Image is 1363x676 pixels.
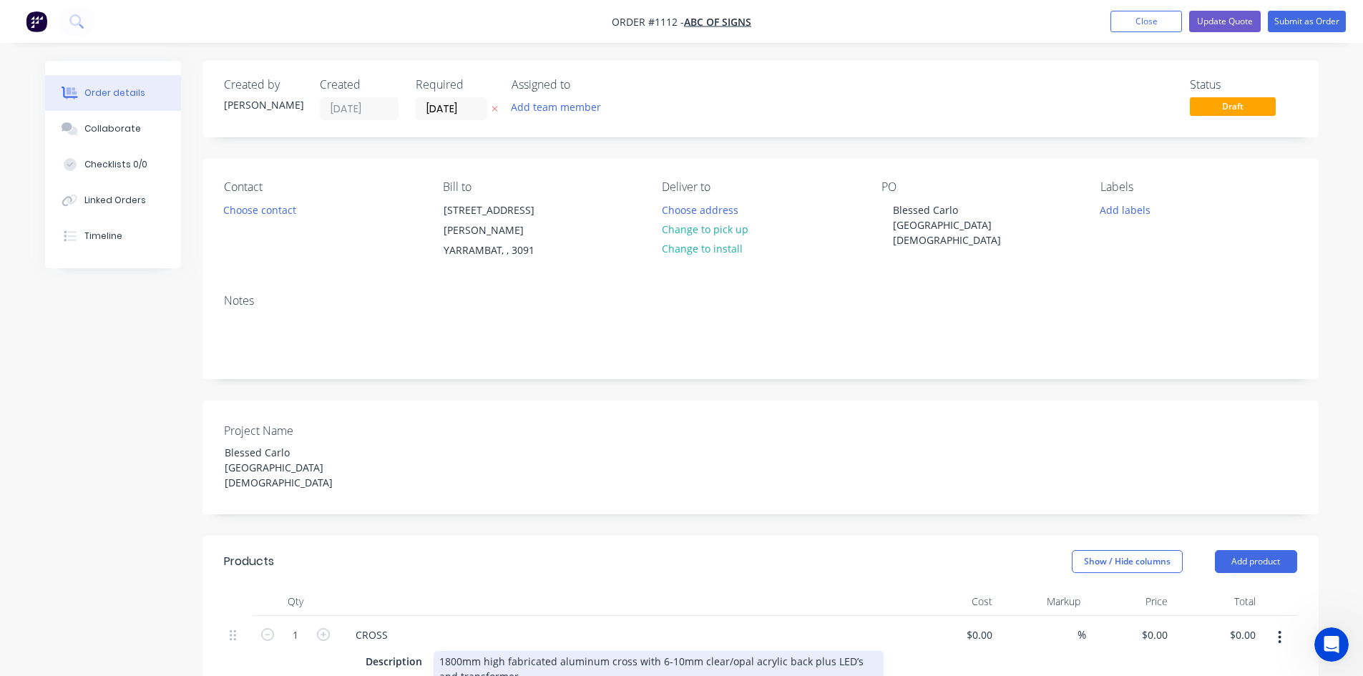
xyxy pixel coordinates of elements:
[1173,587,1261,616] div: Total
[45,218,181,254] button: Timeline
[503,97,608,117] button: Add team member
[26,11,47,32] img: Factory
[224,422,403,439] label: Project Name
[998,587,1086,616] div: Markup
[684,15,751,29] a: ABC Of Signs
[45,182,181,218] button: Linked Orders
[224,553,274,570] div: Products
[512,97,609,117] button: Add team member
[881,200,1060,250] div: Blessed Carlo [GEOGRAPHIC_DATA][DEMOGRAPHIC_DATA]
[215,200,303,219] button: Choose contact
[431,200,575,261] div: [STREET_ADDRESS][PERSON_NAME]YARRAMBAT, , 3091
[84,122,141,135] div: Collaborate
[416,78,494,92] div: Required
[612,15,684,29] span: Order #1112 -
[224,78,303,92] div: Created by
[1072,550,1183,573] button: Show / Hide columns
[881,180,1078,194] div: PO
[253,587,338,616] div: Qty
[84,230,122,243] div: Timeline
[1190,97,1276,115] span: Draft
[320,78,399,92] div: Created
[84,158,147,171] div: Checklists 0/0
[443,180,639,194] div: Bill to
[224,97,303,112] div: [PERSON_NAME]
[45,111,181,147] button: Collaborate
[512,78,655,92] div: Assigned to
[84,87,145,99] div: Order details
[1110,11,1182,32] button: Close
[444,200,562,240] div: [STREET_ADDRESS][PERSON_NAME]
[1314,627,1349,662] iframe: Intercom live chat
[1078,627,1086,643] span: %
[654,239,750,258] button: Change to install
[84,194,146,207] div: Linked Orders
[213,442,392,493] div: Blessed Carlo [GEOGRAPHIC_DATA][DEMOGRAPHIC_DATA]
[45,75,181,111] button: Order details
[1215,550,1297,573] button: Add product
[360,651,428,672] div: Description
[344,624,399,645] div: CROSS
[911,587,999,616] div: Cost
[224,180,420,194] div: Contact
[662,180,858,194] div: Deliver to
[45,147,181,182] button: Checklists 0/0
[654,220,756,239] button: Change to pick up
[224,294,1297,308] div: Notes
[1100,180,1296,194] div: Labels
[1086,587,1174,616] div: Price
[1268,11,1346,32] button: Submit as Order
[1190,78,1297,92] div: Status
[444,240,562,260] div: YARRAMBAT, , 3091
[654,200,746,219] button: Choose address
[1189,11,1261,32] button: Update Quote
[1093,200,1158,219] button: Add labels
